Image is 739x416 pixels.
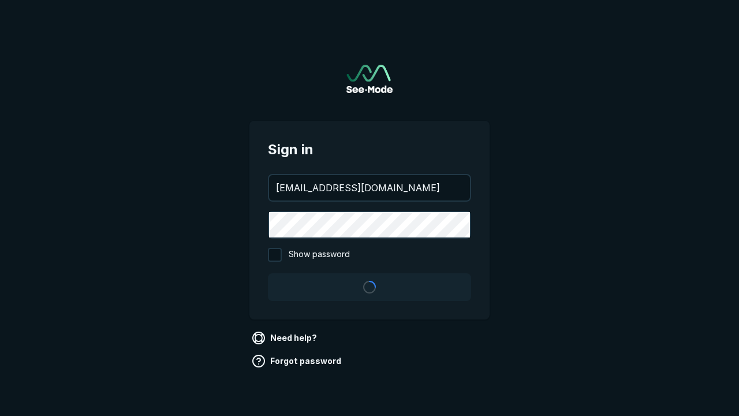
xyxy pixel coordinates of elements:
a: Forgot password [249,352,346,370]
a: Go to sign in [346,65,393,93]
span: Sign in [268,139,471,160]
img: See-Mode Logo [346,65,393,93]
span: Show password [289,248,350,262]
input: your@email.com [269,175,470,200]
a: Need help? [249,329,322,347]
